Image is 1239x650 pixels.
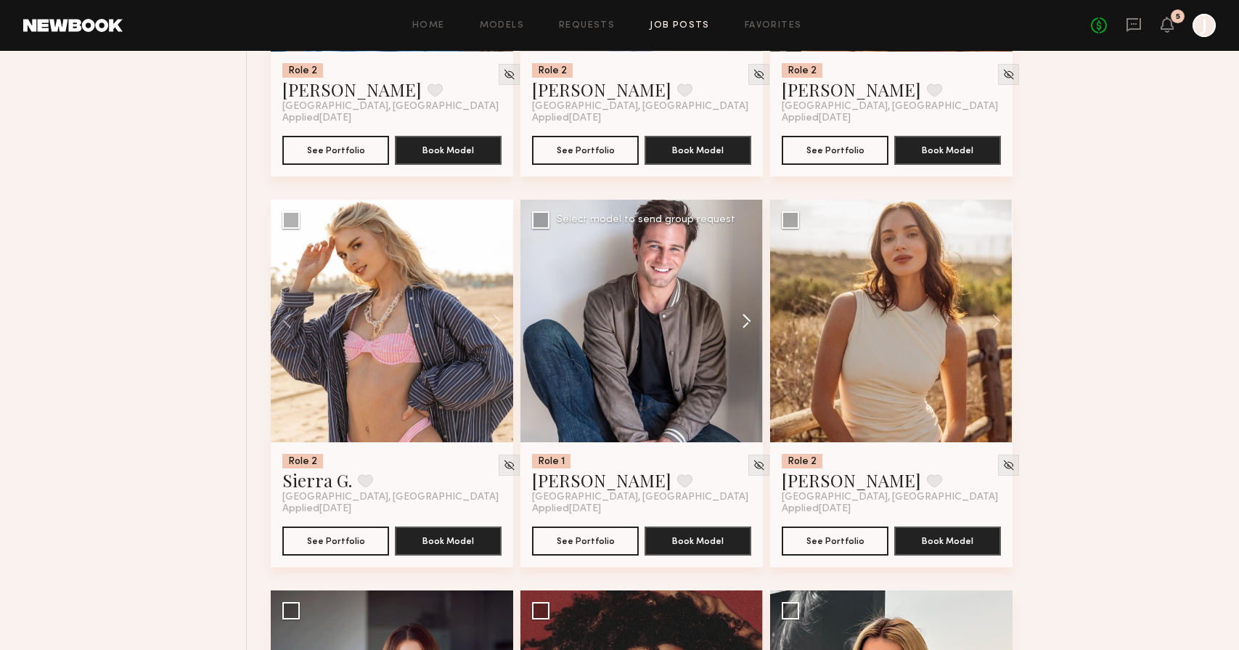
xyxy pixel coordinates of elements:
a: J [1193,14,1216,37]
span: [GEOGRAPHIC_DATA], [GEOGRAPHIC_DATA] [282,492,499,503]
img: Unhide Model [753,68,765,81]
div: Select model to send group request [557,215,735,225]
button: See Portfolio [532,136,639,165]
button: See Portfolio [282,136,389,165]
button: Book Model [645,136,751,165]
button: See Portfolio [282,527,389,556]
div: Applied [DATE] [532,113,751,124]
img: Unhide Model [503,68,515,81]
div: Applied [DATE] [282,503,502,515]
div: Role 2 [282,454,323,468]
div: Role 2 [282,63,323,78]
a: Requests [559,21,615,31]
img: Unhide Model [753,459,765,471]
span: [GEOGRAPHIC_DATA], [GEOGRAPHIC_DATA] [532,101,748,113]
button: Book Model [395,136,502,165]
a: Book Model [645,534,751,546]
a: Book Model [894,534,1001,546]
a: [PERSON_NAME] [532,468,671,492]
span: [GEOGRAPHIC_DATA], [GEOGRAPHIC_DATA] [282,101,499,113]
button: Book Model [894,136,1001,165]
a: Favorites [745,21,802,31]
a: Book Model [645,143,751,155]
div: Role 2 [782,454,822,468]
button: Book Model [645,527,751,556]
div: Applied [DATE] [782,113,1001,124]
div: Role 2 [532,63,573,78]
a: Home [412,21,445,31]
button: See Portfolio [782,527,888,556]
div: 5 [1176,13,1180,21]
div: Applied [DATE] [532,503,751,515]
span: [GEOGRAPHIC_DATA], [GEOGRAPHIC_DATA] [782,492,998,503]
a: Book Model [395,143,502,155]
img: Unhide Model [1002,68,1015,81]
div: Role 1 [532,454,571,468]
span: [GEOGRAPHIC_DATA], [GEOGRAPHIC_DATA] [532,492,748,503]
div: Applied [DATE] [282,113,502,124]
div: Role 2 [782,63,822,78]
a: Job Posts [650,21,710,31]
button: Book Model [894,527,1001,556]
button: Book Model [395,527,502,556]
img: Unhide Model [503,459,515,471]
a: Models [480,21,524,31]
div: Applied [DATE] [782,503,1001,515]
a: [PERSON_NAME] [782,78,921,101]
img: Unhide Model [1002,459,1015,471]
button: See Portfolio [532,527,639,556]
a: Book Model [894,143,1001,155]
a: Book Model [395,534,502,546]
a: Sierra G. [282,468,352,492]
a: [PERSON_NAME] [532,78,671,101]
a: [PERSON_NAME] [782,468,921,492]
a: [PERSON_NAME] [282,78,422,101]
span: [GEOGRAPHIC_DATA], [GEOGRAPHIC_DATA] [782,101,998,113]
button: See Portfolio [782,136,888,165]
